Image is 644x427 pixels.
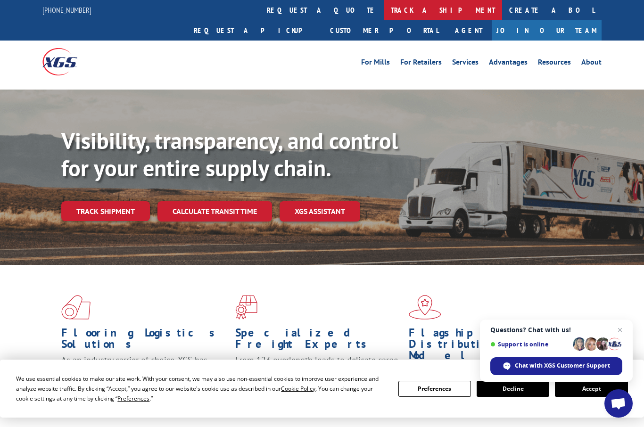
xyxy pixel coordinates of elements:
a: Services [452,58,479,69]
a: Resources [538,58,571,69]
img: xgs-icon-focused-on-flooring-red [235,295,257,320]
a: Join Our Team [492,20,602,41]
a: Request a pickup [187,20,323,41]
a: Customer Portal [323,20,446,41]
span: Questions? Chat with us! [490,326,622,334]
div: Chat with XGS Customer Support [490,357,622,375]
b: Visibility, transparency, and control for your entire supply chain. [61,126,398,182]
a: [PHONE_NUMBER] [42,5,91,15]
h1: Flooring Logistics Solutions [61,327,228,354]
h1: Specialized Freight Experts [235,327,402,354]
a: For Mills [361,58,390,69]
a: Track shipment [61,201,150,221]
span: Chat with XGS Customer Support [515,361,610,370]
button: Decline [477,381,549,397]
a: Calculate transit time [157,201,272,222]
a: About [581,58,602,69]
span: Support is online [490,341,570,348]
img: xgs-icon-flagship-distribution-model-red [409,295,441,320]
button: Preferences [398,381,471,397]
div: Open chat [604,389,633,418]
a: Advantages [489,58,528,69]
img: xgs-icon-total-supply-chain-intelligence-red [61,295,91,320]
span: Preferences [117,394,149,402]
span: Close chat [614,324,626,336]
a: For Retailers [400,58,442,69]
span: As an industry carrier of choice, XGS has brought innovation and dedication to flooring logistics... [61,354,207,388]
p: From 123 overlength loads to delicate cargo, our experienced staff knows the best way to move you... [235,354,402,396]
span: Cookie Policy [281,385,315,393]
button: Accept [555,381,627,397]
h1: Flagship Distribution Model [409,327,576,366]
a: Learn More > [409,408,526,419]
a: XGS ASSISTANT [280,201,360,222]
a: Agent [446,20,492,41]
div: We use essential cookies to make our site work. With your consent, we may also use non-essential ... [16,374,387,403]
